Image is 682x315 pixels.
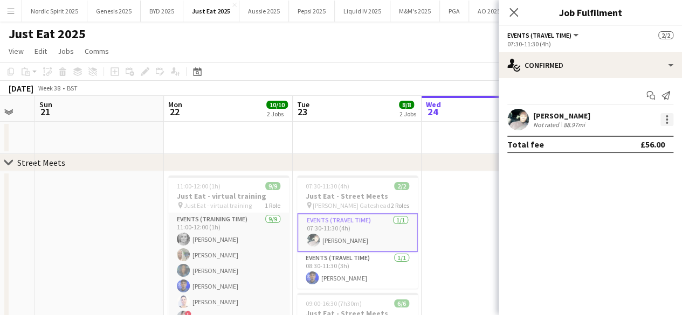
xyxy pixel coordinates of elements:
button: Events (Travel Time) [507,31,580,39]
h1: Just Eat 2025 [9,26,86,42]
h3: Job Fulfilment [499,5,682,19]
button: Aussie 2025 [239,1,289,22]
button: Genesis 2025 [87,1,141,22]
span: 11:00-12:00 (1h) [177,182,221,190]
a: Comms [80,44,113,58]
button: PGA [440,1,469,22]
span: 8/8 [399,101,414,109]
button: Pepsi 2025 [289,1,335,22]
div: Not rated [533,121,561,129]
h3: Just Eat - virtual training [168,191,289,201]
span: Edit [35,46,47,56]
button: Liquid IV 2025 [335,1,390,22]
div: [PERSON_NAME] [533,111,590,121]
span: 23 [295,106,309,118]
button: M&M's 2025 [390,1,440,22]
span: 09:00-16:30 (7h30m) [306,299,362,307]
span: 24 [424,106,441,118]
span: Wed [426,100,441,109]
div: 2 Jobs [267,110,287,118]
div: 2 Jobs [399,110,416,118]
span: Tue [297,100,309,109]
a: Edit [30,44,51,58]
span: 1 Role [265,201,280,209]
h3: Just Eat - Street Meets [297,191,418,201]
span: 6/6 [394,299,409,307]
span: Week 38 [36,84,63,92]
span: 10/10 [266,101,288,109]
span: 22 [167,106,182,118]
div: 07:30-11:30 (4h) [507,40,673,48]
app-job-card: 07:30-11:30 (4h)2/2Just Eat - Street Meets [PERSON_NAME] Gateshead2 RolesEvents (Travel Time)1/10... [297,176,418,289]
span: Mon [168,100,182,109]
button: AO 2025 [469,1,509,22]
span: 07:30-11:30 (4h) [306,182,349,190]
app-card-role: Events (Travel Time)1/107:30-11:30 (4h)[PERSON_NAME] [297,213,418,252]
button: Just Eat 2025 [183,1,239,22]
div: Street Meets [17,157,65,168]
span: Jobs [58,46,74,56]
div: Total fee [507,139,544,150]
div: £56.00 [640,139,665,150]
span: 2 Roles [391,201,409,209]
span: 2/2 [394,182,409,190]
div: Confirmed [499,52,682,78]
span: [PERSON_NAME] Gateshead [313,201,390,209]
span: 9/9 [265,182,280,190]
span: Events (Travel Time) [507,31,571,39]
app-card-role: Events (Travel Time)1/108:30-11:30 (3h)[PERSON_NAME] [297,252,418,289]
span: 2/2 [658,31,673,39]
button: BYD 2025 [141,1,183,22]
span: Just Eat - virtual training [184,201,252,209]
span: Sun [39,100,52,109]
a: View [4,44,28,58]
div: BST [67,84,78,92]
span: 21 [38,106,52,118]
div: [DATE] [9,83,33,94]
span: Comms [85,46,109,56]
a: Jobs [53,44,78,58]
span: View [9,46,24,56]
div: 88.97mi [561,121,587,129]
button: Nordic Spirit 2025 [22,1,87,22]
